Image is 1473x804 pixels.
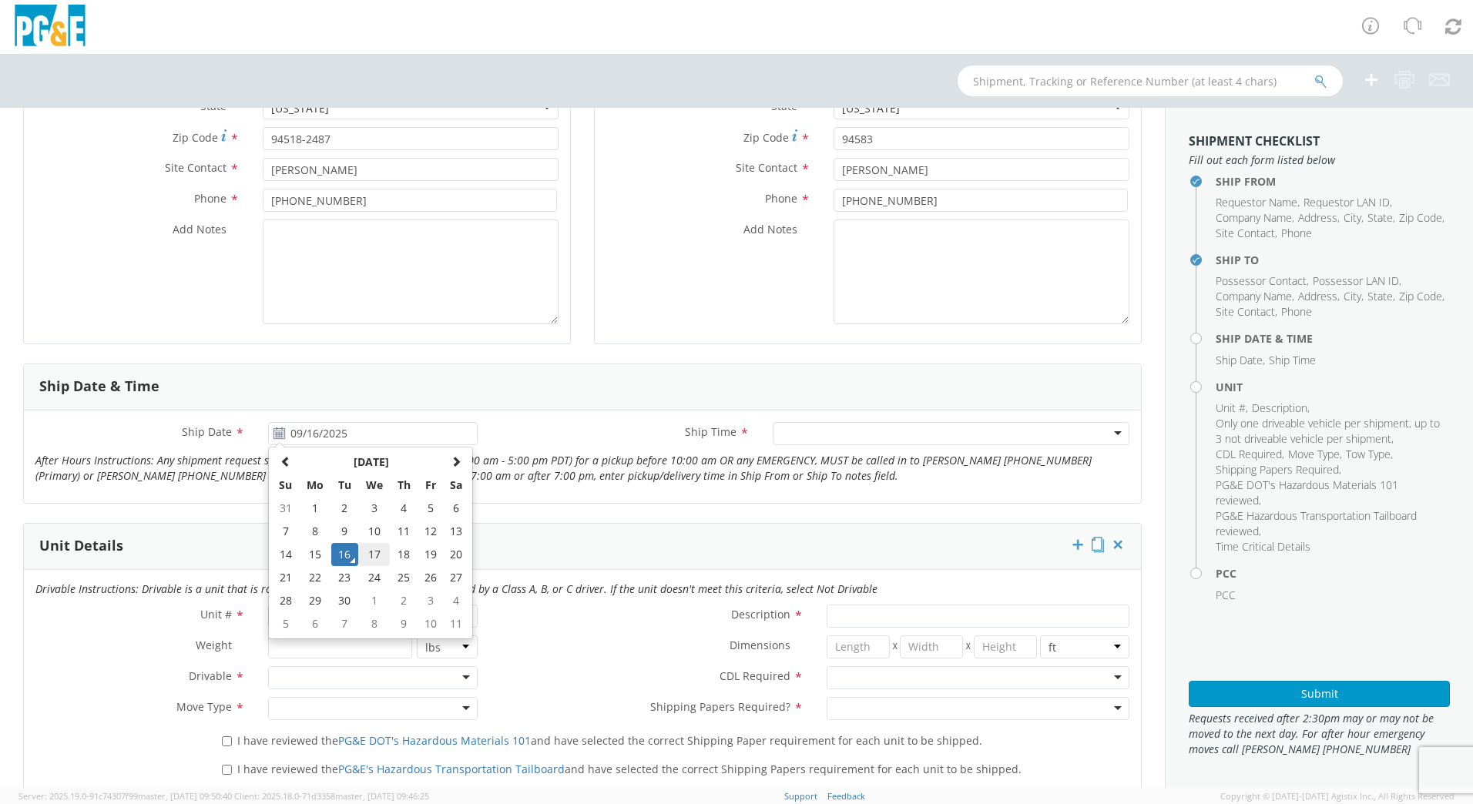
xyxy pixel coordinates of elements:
td: 11 [390,520,417,543]
span: Weight [196,638,232,652]
span: I have reviewed the and have selected the correct Shipping Paper requirement for each unit to be ... [237,733,982,748]
li: , [1216,400,1248,416]
span: Only one driveable vehicle per shipment, up to 3 not driveable vehicle per shipment [1216,416,1440,446]
span: Phone [194,191,226,206]
li: , [1288,447,1342,462]
span: Shipping Papers Required [1216,462,1339,477]
span: Tow Type [1346,447,1391,461]
span: Zip Code [1399,289,1442,303]
th: Sa [443,474,469,497]
td: 4 [390,497,417,520]
span: Previous Month [280,456,291,467]
li: , [1367,210,1395,226]
span: Zip Code [173,130,218,145]
span: Copyright © [DATE]-[DATE] Agistix Inc., All Rights Reserved [1220,790,1455,802]
span: Site Contact [736,160,797,175]
td: 8 [299,520,331,543]
li: , [1399,289,1444,304]
a: Support [784,790,817,802]
td: 23 [331,566,358,589]
strong: Shipment Checklist [1189,132,1320,149]
li: , [1216,210,1294,226]
td: 11 [443,612,469,635]
span: Ship Date [1216,353,1263,367]
h4: Ship To [1216,254,1450,266]
span: Possessor LAN ID [1313,273,1399,288]
span: PG&E Hazardous Transportation Tailboard reviewed [1216,508,1417,538]
th: Fr [418,474,444,497]
span: Ship Time [685,424,736,439]
button: Submit [1189,681,1450,707]
span: PCC [1216,588,1236,602]
td: 3 [418,589,444,612]
h4: PCC [1216,568,1450,579]
td: 25 [390,566,417,589]
td: 9 [390,612,417,635]
td: 3 [358,497,391,520]
td: 7 [272,520,299,543]
li: , [1298,210,1340,226]
td: 16 [331,543,358,566]
span: Site Contact [1216,304,1275,319]
span: Ship Date [182,424,232,439]
td: 29 [299,589,331,612]
li: , [1298,289,1340,304]
li: , [1304,195,1392,210]
td: 15 [299,543,331,566]
td: 5 [418,497,444,520]
td: 1 [358,589,391,612]
td: 20 [443,543,469,566]
td: 24 [358,566,391,589]
input: I have reviewed thePG&E DOT's Hazardous Materials 101and have selected the correct Shipping Paper... [222,736,232,746]
span: Move Type [176,699,232,714]
td: 14 [272,543,299,566]
td: 26 [418,566,444,589]
td: 2 [331,497,358,520]
td: 31 [272,497,299,520]
li: , [1399,210,1444,226]
td: 17 [358,543,391,566]
input: Shipment, Tracking or Reference Number (at least 4 chars) [958,65,1343,96]
td: 6 [299,612,331,635]
h4: Unit [1216,381,1450,393]
span: CDL Required [1216,447,1282,461]
td: 18 [390,543,417,566]
span: Requestor LAN ID [1304,195,1390,209]
span: Dimensions [730,638,790,652]
li: , [1346,447,1393,462]
img: pge-logo-06675f144f4cfa6a6814.png [12,5,89,50]
span: Phone [1281,226,1312,240]
i: After Hours Instructions: Any shipment request submitted after normal business hours (7:00 am - 5... [35,453,1092,483]
span: I have reviewed the and have selected the correct Shipping Papers requirement for each unit to be... [237,762,1022,776]
span: Description [731,607,790,621]
td: 9 [331,520,358,543]
td: 13 [443,520,469,543]
input: Length [827,635,890,658]
td: 28 [272,589,299,612]
span: Description [1252,400,1307,415]
span: X [963,635,974,658]
li: , [1216,273,1309,289]
span: Shipping Papers Required? [650,699,790,714]
span: Unit # [1216,400,1246,415]
span: Client: 2025.18.0-71d3358 [234,790,429,802]
li: , [1216,477,1446,508]
li: , [1367,289,1395,304]
th: Tu [331,474,358,497]
a: PG&E's Hazardous Transportation Tailboard [338,762,565,776]
td: 10 [358,520,391,543]
h3: Ship Date & Time [39,379,159,394]
span: City [1344,210,1361,225]
span: Unit # [200,607,232,621]
li: , [1216,304,1277,320]
li: , [1252,400,1310,416]
span: Move Type [1288,447,1340,461]
i: Drivable Instructions: Drivable is a unit that is roadworthy and can be driven over the road by a... [35,581,877,596]
span: master, [DATE] 09:50:40 [138,790,232,802]
span: Phone [1281,304,1312,319]
td: 22 [299,566,331,589]
input: I have reviewed thePG&E's Hazardous Transportation Tailboardand have selected the correct Shippin... [222,765,232,775]
span: Site Contact [1216,226,1275,240]
td: 12 [418,520,444,543]
td: 4 [443,589,469,612]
